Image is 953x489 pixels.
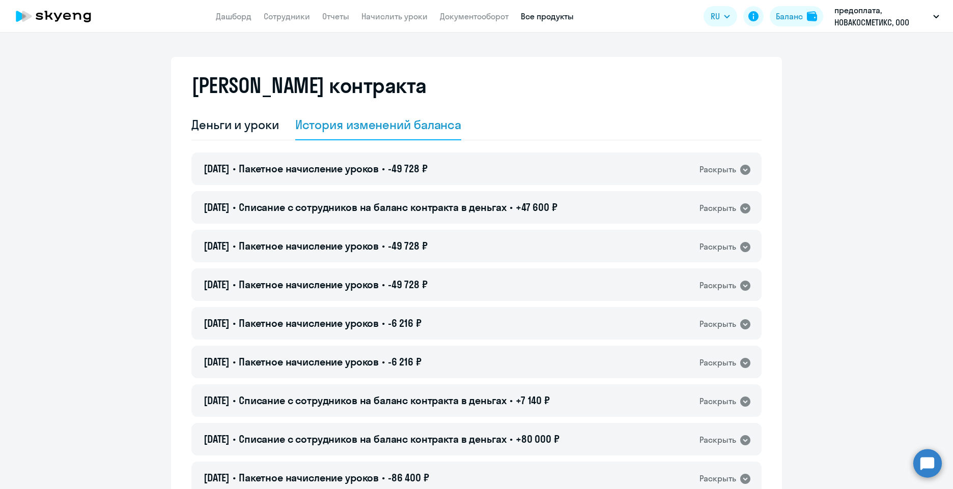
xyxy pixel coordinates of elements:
span: • [233,394,236,407]
a: Сотрудники [264,11,310,21]
span: Списание с сотрудников на баланс контракта в деньгах [239,394,507,407]
span: +47 600 ₽ [516,201,557,213]
span: [DATE] [204,471,230,484]
div: Раскрыть [699,318,736,330]
div: Баланс [776,10,803,22]
span: Списание с сотрудников на баланс контракта в деньгах [239,433,507,445]
span: Списание с сотрудников на баланс контракта в деньгах [239,201,507,213]
span: -6 216 ₽ [388,355,422,368]
button: RU [704,6,737,26]
span: • [510,394,513,407]
span: • [510,201,513,213]
div: История изменений баланса [295,116,462,133]
a: Начислить уроки [361,11,428,21]
span: -86 400 ₽ [388,471,429,484]
span: • [233,355,236,368]
div: Раскрыть [699,472,736,485]
span: [DATE] [204,317,230,329]
div: Раскрыть [699,356,736,369]
div: Раскрыть [699,395,736,408]
span: • [233,278,236,291]
span: • [382,471,385,484]
span: • [382,239,385,252]
p: предоплата, НОВАКОСМЕТИКС, ООО [834,4,929,28]
span: -49 728 ₽ [388,162,428,175]
div: Деньги и уроки [191,116,279,133]
span: Пакетное начисление уроков [239,278,379,291]
span: Пакетное начисление уроков [239,471,379,484]
span: -6 216 ₽ [388,317,422,329]
div: Раскрыть [699,279,736,292]
a: Все продукты [521,11,574,21]
a: Дашборд [216,11,251,21]
span: • [510,433,513,445]
a: Документооборот [440,11,509,21]
div: Раскрыть [699,202,736,215]
span: Пакетное начисление уроков [239,162,379,175]
span: -49 728 ₽ [388,239,428,252]
span: • [233,201,236,213]
h2: [PERSON_NAME] контракта [191,73,427,98]
span: • [382,162,385,175]
span: [DATE] [204,278,230,291]
a: Отчеты [322,11,349,21]
span: [DATE] [204,355,230,368]
span: [DATE] [204,162,230,175]
span: Пакетное начисление уроков [239,317,379,329]
span: RU [711,10,720,22]
span: • [382,355,385,368]
span: • [233,433,236,445]
span: [DATE] [204,201,230,213]
div: Раскрыть [699,434,736,446]
span: [DATE] [204,239,230,252]
button: Балансbalance [770,6,823,26]
span: +80 000 ₽ [516,433,559,445]
button: предоплата, НОВАКОСМЕТИКС, ООО [829,4,944,28]
span: • [233,471,236,484]
span: • [233,239,236,252]
span: Пакетное начисление уроков [239,239,379,252]
div: Раскрыть [699,240,736,253]
span: [DATE] [204,394,230,407]
span: • [233,162,236,175]
img: balance [807,11,817,21]
span: Пакетное начисление уроков [239,355,379,368]
span: • [382,278,385,291]
span: [DATE] [204,433,230,445]
span: +7 140 ₽ [516,394,550,407]
span: -49 728 ₽ [388,278,428,291]
span: • [233,317,236,329]
span: • [382,317,385,329]
div: Раскрыть [699,163,736,176]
